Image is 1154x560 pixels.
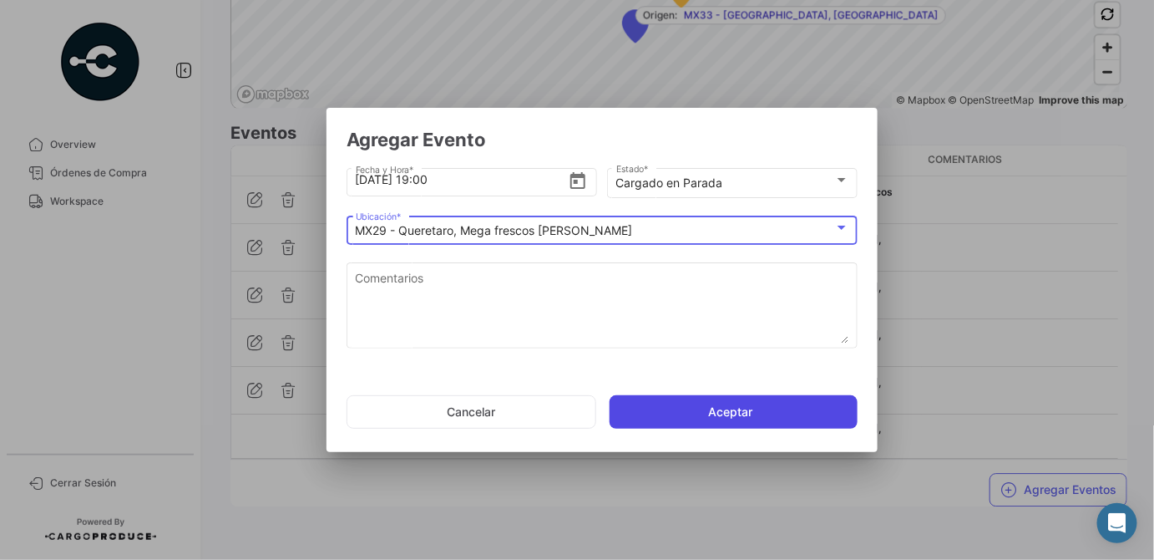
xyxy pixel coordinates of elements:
[1097,503,1137,543] div: Abrir Intercom Messenger
[356,150,569,209] input: Seleccionar una fecha
[616,176,723,190] mat-select-trigger: Cargado en Parada
[610,395,858,429] button: Aceptar
[347,395,596,429] button: Cancelar
[356,223,633,237] mat-select-trigger: MX29 - Queretaro, Mega frescos [PERSON_NAME]
[568,171,588,189] button: Open calendar
[347,128,858,151] h2: Agregar Evento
